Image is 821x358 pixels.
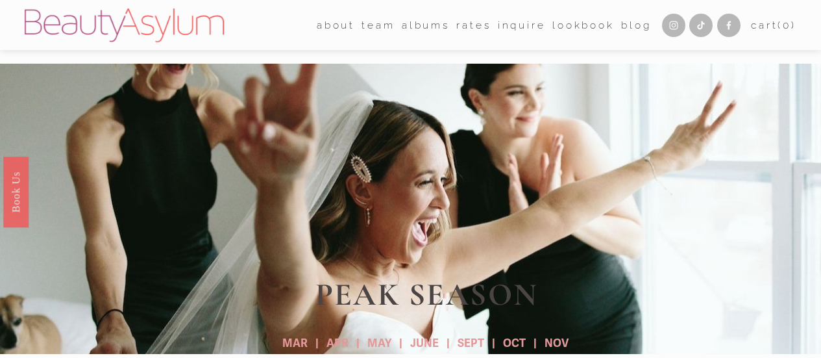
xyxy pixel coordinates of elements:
[751,16,796,34] a: 0 items in cart
[717,14,741,37] a: Facebook
[498,15,546,35] a: Inquire
[315,275,539,314] strong: PEAK SEASON
[662,14,685,37] a: Instagram
[778,19,796,31] span: ( )
[3,156,29,227] a: Book Us
[361,16,395,34] span: team
[282,337,569,350] strong: MAR | APR | MAY | JUNE | SEPT | OCT | NOV
[317,15,355,35] a: folder dropdown
[402,15,450,35] a: albums
[456,15,491,35] a: Rates
[317,16,355,34] span: about
[361,15,395,35] a: folder dropdown
[689,14,713,37] a: TikTok
[552,15,615,35] a: Lookbook
[783,19,791,31] span: 0
[25,8,224,42] img: Beauty Asylum | Bridal Hair &amp; Makeup Charlotte &amp; Atlanta
[621,15,651,35] a: Blog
